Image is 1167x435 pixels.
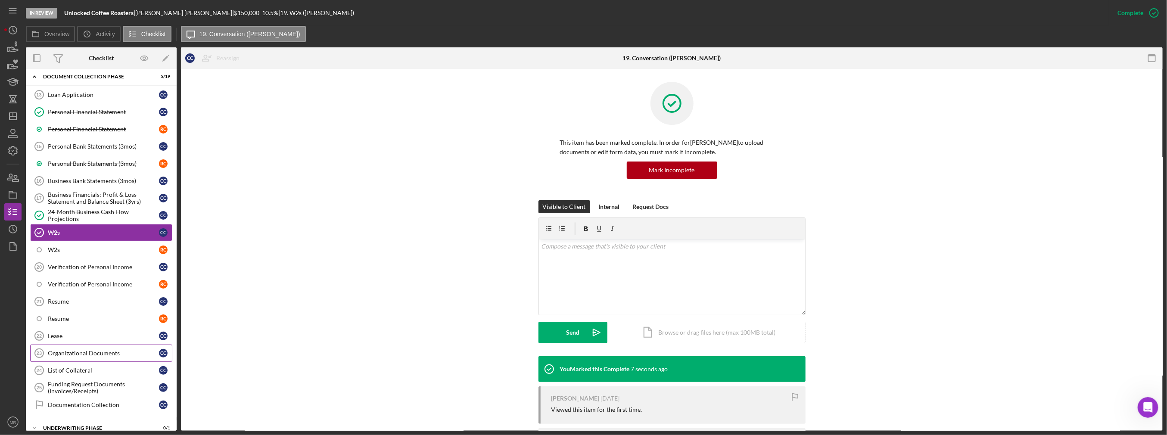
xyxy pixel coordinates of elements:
div: Internal [599,200,620,213]
a: 22LeaseCC [30,327,172,345]
b: Unlocked Coffee Roasters [64,9,134,16]
div: C C [159,194,168,202]
div: R C [159,280,168,289]
tspan: 16 [36,178,41,183]
div: Funding Request Documents (Invoices/Receipts) [48,381,159,395]
div: You Marked this Complete [560,366,630,373]
button: Activity [77,26,120,42]
span: neutral face reaction [7,366,15,374]
div: Personal Financial Statement [48,109,159,115]
div: 5 / 19 [155,74,170,79]
button: Complete [1109,4,1163,22]
tspan: 20 [37,264,42,270]
a: Verification of Personal IncomeRC [30,276,172,293]
div: Resume [48,315,159,322]
a: 25Funding Request Documents (Invoices/Receipts)CC [30,379,172,396]
tspan: 25 [37,385,42,390]
div: C C [159,142,168,151]
div: Document Collection Phase [43,74,149,79]
button: go back [6,3,22,20]
div: 24-Month Business Cash Flow Projections [48,208,159,222]
div: 10.5 % [262,9,278,16]
div: Documentation Collection [48,401,159,408]
a: W2sRC [30,241,172,258]
label: 19. Conversation ([PERSON_NAME]) [199,31,300,37]
time: 2025-08-19 18:59 [601,395,620,402]
div: Personal Bank Statements (3mos) [48,160,159,167]
div: C C [159,90,168,99]
a: 20Verification of Personal IncomeCC [30,258,172,276]
a: 24List of CollateralCC [30,362,172,379]
tspan: 17 [36,196,41,201]
button: Send [538,322,607,343]
div: C C [159,383,168,392]
div: Business Financials: Profit & Loss Statement and Balance Sheet (3yrs) [48,191,159,205]
span: $150,000 [234,9,259,16]
div: [PERSON_NAME] [551,395,600,402]
div: Loan Application [48,91,159,98]
text: MR [10,420,16,425]
div: [PERSON_NAME] [PERSON_NAME] | [135,9,234,16]
div: Reassign [216,50,240,67]
a: Personal Bank Statements (3mos)RC [30,155,172,172]
div: Personal Financial Statement [48,126,159,133]
div: Complete [1117,4,1143,22]
button: 19. Conversation ([PERSON_NAME]) [181,26,306,42]
a: ResumeRC [30,310,172,327]
div: C C [159,401,168,409]
iframe: Intercom live chat [1138,397,1158,418]
div: In Review [26,8,57,19]
button: Visible to Client [538,200,590,213]
div: Personal Bank Statements (3mos) [48,143,159,150]
a: 15Personal Bank Statements (3mos)CC [30,138,172,155]
div: Resume [48,298,159,305]
div: W2s [48,229,159,236]
div: C C [159,263,168,271]
div: C C [159,228,168,237]
a: 17Business Financials: Profit & Loss Statement and Balance Sheet (3yrs)CC [30,190,172,207]
label: Checklist [141,31,166,37]
div: C C [159,366,168,375]
label: Overview [44,31,69,37]
div: Visible to Client [543,200,586,213]
span: smiley reaction [14,366,22,374]
div: Mark Incomplete [649,162,695,179]
div: Send [566,322,579,343]
div: Verification of Personal Income [48,264,159,270]
a: 16Business Bank Statements (3mos)CC [30,172,172,190]
button: Checklist [123,26,171,42]
a: 24-Month Business Cash Flow ProjectionsCC [30,207,172,224]
button: Internal [594,200,624,213]
a: 13Loan ApplicationCC [30,86,172,103]
div: C C [159,177,168,185]
div: R C [159,314,168,323]
div: Organizational Documents [48,350,159,357]
div: | 19. W2s ([PERSON_NAME]) [278,9,354,16]
div: Verification of Personal Income [48,281,159,288]
div: C C [159,108,168,116]
button: Overview [26,26,75,42]
a: 23Organizational DocumentsCC [30,345,172,362]
div: Business Bank Statements (3mos) [48,177,159,184]
div: C C [185,53,195,63]
tspan: 21 [37,299,42,304]
a: Documentation CollectionCC [30,396,172,413]
time: 2025-09-12 20:01 [631,366,668,373]
div: C C [159,349,168,357]
a: 21ResumeCC [30,293,172,310]
div: Viewed this item for the first time. [551,406,642,413]
button: CCReassign [181,50,248,67]
div: | [64,9,135,16]
div: C C [159,297,168,306]
div: W2s [48,246,159,253]
button: Request Docs [629,200,673,213]
span: 😐 [7,366,15,374]
div: R C [159,125,168,134]
tspan: 13 [36,92,41,97]
label: Activity [96,31,115,37]
tspan: 15 [36,144,41,149]
div: Close [275,3,291,19]
a: Personal Financial StatementCC [30,103,172,121]
tspan: 22 [37,333,42,339]
div: R C [159,245,168,254]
